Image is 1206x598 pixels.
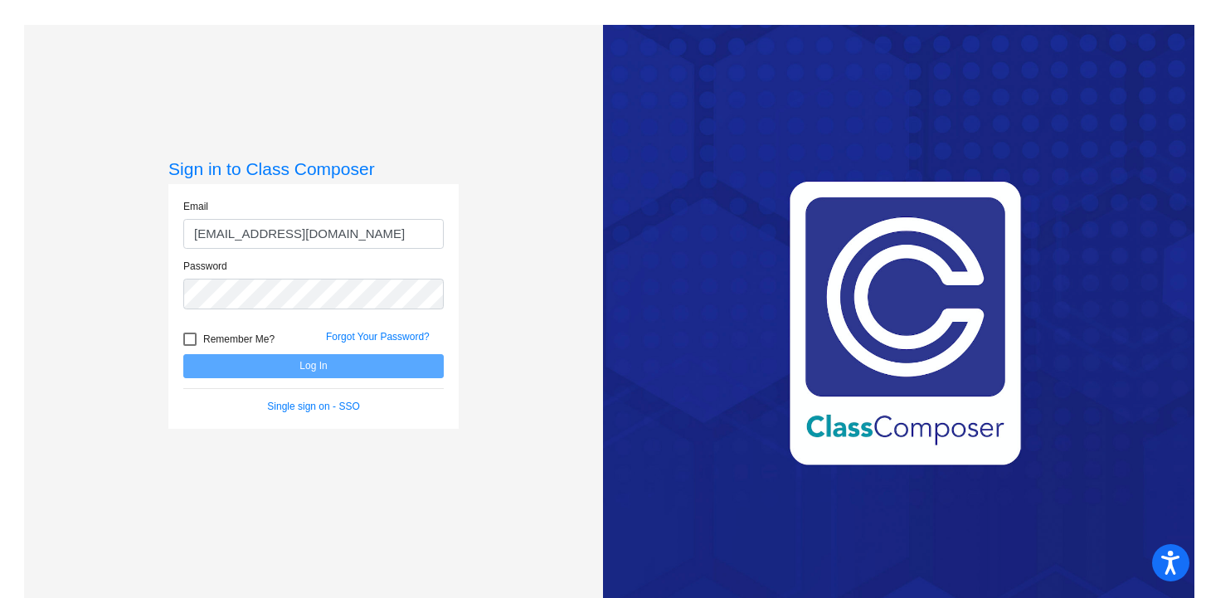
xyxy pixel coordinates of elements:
[267,401,359,412] a: Single sign on - SSO
[183,354,444,378] button: Log In
[326,331,430,343] a: Forgot Your Password?
[168,158,459,179] h3: Sign in to Class Composer
[183,199,208,214] label: Email
[183,259,227,274] label: Password
[203,329,275,349] span: Remember Me?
